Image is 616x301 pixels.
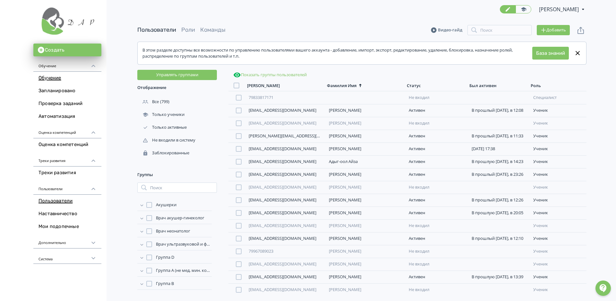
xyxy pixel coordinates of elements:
[533,121,584,126] div: ученик
[472,172,528,177] div: В прошлый [DATE], в 23:26
[137,95,217,108] div: (799)
[329,133,361,139] a: [PERSON_NAME]
[472,198,528,203] div: В прошлый [DATE], в 12:26
[533,159,584,164] div: ученик
[249,261,316,267] a: [EMAIL_ADDRESS][DOMAIN_NAME]
[409,185,465,190] div: Не входил
[249,235,316,241] a: [EMAIL_ADDRESS][DOMAIN_NAME]
[329,171,361,177] a: [PERSON_NAME]
[33,195,101,207] a: Пользователи
[156,241,212,248] span: Врач ультразвуковой и функциональной диагностики
[472,134,528,139] div: В прошлый [DATE], в 11:33
[407,83,421,88] div: Статус
[137,137,197,143] div: Не входили в систему
[409,95,465,100] div: Не входил
[142,47,532,60] div: В этом разделе доступны все возможности по управлению пользователями вашего аккаунта - добавление...
[409,274,465,280] div: Активен
[329,223,361,228] a: [PERSON_NAME]
[409,121,465,126] div: Не входил
[249,274,316,280] a: [EMAIL_ADDRESS][DOMAIN_NAME]
[329,248,361,254] a: [PERSON_NAME]
[327,83,356,88] div: Фамилия Имя
[33,233,101,248] div: Дополнительно
[329,287,361,292] a: [PERSON_NAME]
[249,120,316,126] a: [EMAIL_ADDRESS][DOMAIN_NAME]
[33,72,101,85] a: Обучение
[329,261,361,267] a: [PERSON_NAME]
[249,94,273,100] a: 79833817171
[539,5,580,13] span: Михаил Четырин
[329,146,361,151] a: [PERSON_NAME]
[409,236,465,241] div: Активен
[249,133,349,139] a: [PERSON_NAME][EMAIL_ADDRESS][DOMAIN_NAME]
[137,80,217,95] div: Отображение
[533,198,584,203] div: ученик
[472,146,528,151] div: [DATE] 17:38
[33,138,101,151] a: Оценка компетенций
[232,70,308,80] button: Показать группы пользователей
[33,110,101,123] a: Автоматизация
[409,159,465,164] div: Активен
[249,146,316,151] a: [EMAIL_ADDRESS][DOMAIN_NAME]
[409,287,465,292] div: Не входил
[181,26,195,33] a: Роли
[200,26,226,33] a: Команды
[533,223,584,228] div: ученик
[33,167,101,179] a: Треки развития
[533,236,584,241] div: ученик
[33,85,101,97] a: Запланировано
[329,184,361,190] a: [PERSON_NAME]
[409,210,465,216] div: Активен
[536,50,565,57] a: База знаний
[329,197,361,203] a: [PERSON_NAME]
[533,146,584,151] div: ученик
[156,267,212,274] span: Группа А (не мед. мин. контактирующие)
[249,197,316,203] a: [EMAIL_ADDRESS][DOMAIN_NAME]
[33,220,101,233] a: Мои подопечные
[329,210,361,216] a: [PERSON_NAME]
[329,235,361,241] a: [PERSON_NAME]
[472,274,528,280] div: В прошлую [DATE], в 13:39
[537,25,570,35] button: Добавить
[472,236,528,241] div: В прошлый [DATE], в 12:10
[472,108,528,113] div: В прошлый [DATE], в 12:08
[249,107,316,113] a: [EMAIL_ADDRESS][DOMAIN_NAME]
[329,274,361,280] a: [PERSON_NAME]
[329,159,358,164] a: Адыг-оол Айза
[409,262,465,267] div: Не входил
[533,134,584,139] div: ученик
[33,207,101,220] a: Наставничество
[472,210,528,216] div: В прошлую [DATE], в 20:05
[533,185,584,190] div: ученик
[137,99,160,105] div: Все
[137,26,176,33] a: Пользователи
[38,4,96,36] img: https://files.teachbase.ru/system/account/57858/logo/medium-8a6f5d9ad23492a900fc93ffdfb4204e.png
[533,210,584,216] div: ученик
[137,125,188,130] div: Только активные
[249,159,316,164] a: [EMAIL_ADDRESS][DOMAIN_NAME]
[516,5,531,13] a: Переключиться в режим ученика
[156,202,176,208] span: Акушерки
[137,112,186,118] div: Только ученики
[533,274,584,280] div: ученик
[533,95,584,100] div: специалист
[247,83,280,88] div: [PERSON_NAME]
[249,287,316,292] a: [EMAIL_ADDRESS][DOMAIN_NAME]
[533,249,584,254] div: ученик
[533,172,584,177] div: ученик
[33,151,101,167] div: Треки развития
[156,215,204,221] span: Врач акушер-гинеколог
[156,228,190,234] span: Врач неонатолог
[33,123,101,138] div: Оценка компетенций
[409,249,465,254] div: Не входил
[533,108,584,113] div: ученик
[409,198,465,203] div: Активен
[137,150,191,156] div: Заблокированные
[533,262,584,267] div: ученик
[409,146,465,151] div: Активен
[329,107,361,113] a: [PERSON_NAME]
[409,223,465,228] div: Не входил
[33,179,101,195] div: Пользователи
[531,83,541,88] div: Роль
[249,248,273,254] a: 79967089023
